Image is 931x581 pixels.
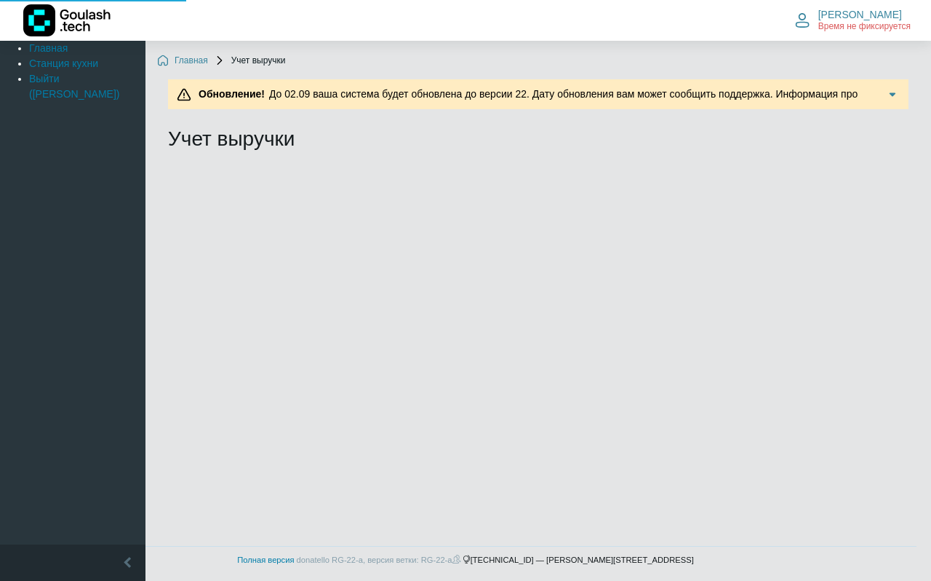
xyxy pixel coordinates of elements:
[29,73,119,100] a: Выйти ([PERSON_NAME])
[177,87,191,102] img: Предупреждение
[194,88,858,115] span: До 02.09 ваша система будет обновлена до версии 22. Дату обновления вам может сообщить поддержка....
[157,55,208,67] a: Главная
[214,55,286,67] span: Учет выручки
[15,546,916,574] footer: [TECHNICAL_ID] — [PERSON_NAME][STREET_ADDRESS]
[168,127,908,151] h2: Учет выручки
[885,87,900,102] img: Подробнее
[199,88,265,100] b: Обновление!
[237,556,294,564] a: Полная версия
[29,58,98,69] a: Станция кухни
[818,21,911,33] span: Время не фиксируется
[297,556,463,564] span: donatello RG-22-a, версия ветки: RG-22-a
[23,4,111,36] img: Логотип компании Goulash.tech
[29,42,68,54] a: Главная
[786,5,919,36] button: [PERSON_NAME] Время не фиксируется
[818,8,902,21] span: [PERSON_NAME]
